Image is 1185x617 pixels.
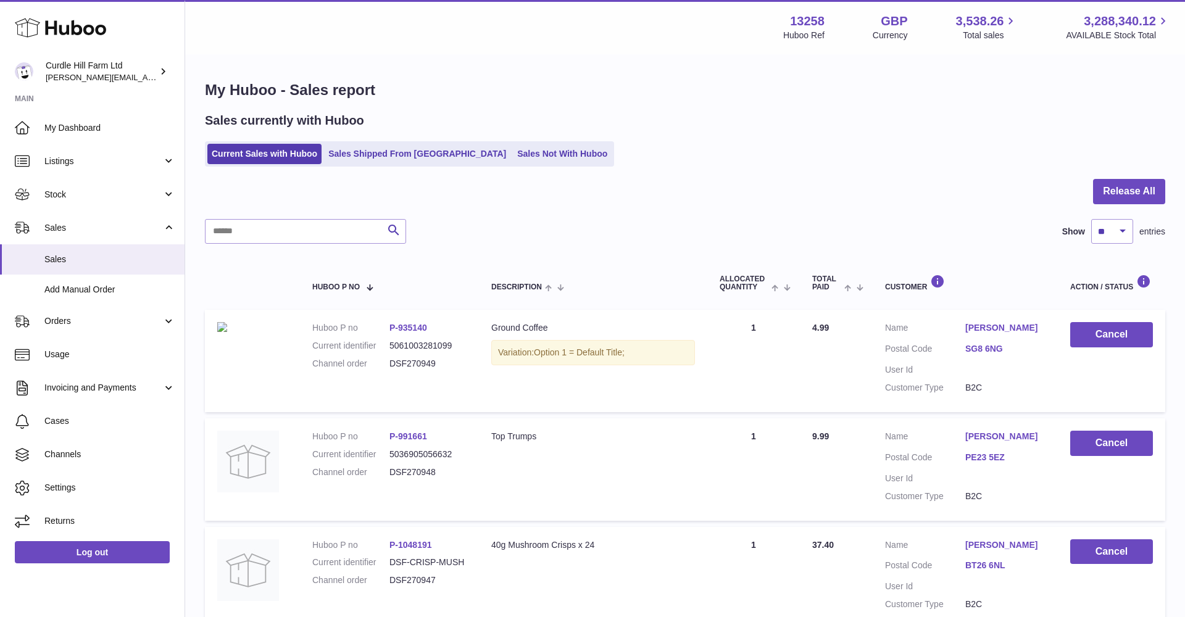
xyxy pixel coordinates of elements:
span: 3,538.26 [956,13,1004,30]
img: no-photo.jpg [217,539,279,601]
div: Customer [885,275,1046,291]
dt: Postal Code [885,560,965,574]
dt: Channel order [312,574,389,586]
dt: User Id [885,364,965,376]
dd: DSF270949 [389,358,467,370]
dd: 5061003281099 [389,340,467,352]
dd: DSF-CRISP-MUSH [389,557,467,568]
dt: Huboo P no [312,539,389,551]
span: Add Manual Order [44,284,175,296]
span: My Dashboard [44,122,175,134]
dt: Current identifier [312,449,389,460]
a: [PERSON_NAME] [965,322,1046,334]
button: Cancel [1070,431,1153,456]
a: SG8 6NG [965,343,1046,355]
a: P-1048191 [389,540,432,550]
dt: Customer Type [885,598,965,610]
span: 9.99 [812,431,829,441]
span: Listings [44,155,162,167]
td: 1 [707,310,800,412]
span: 4.99 [812,323,829,333]
button: Cancel [1070,539,1153,565]
dt: Current identifier [312,557,389,568]
dt: Name [885,539,965,554]
dd: 5036905056632 [389,449,467,460]
img: EOB_7163EOB.jpg [217,322,227,332]
span: Orders [44,315,162,327]
span: Channels [44,449,175,460]
dt: Name [885,431,965,445]
h1: My Huboo - Sales report [205,80,1165,100]
a: [PERSON_NAME] [965,431,1046,442]
dt: Customer Type [885,382,965,394]
div: Variation: [491,340,695,365]
span: Option 1 = Default Title; [534,347,625,357]
span: entries [1139,226,1165,238]
span: Usage [44,349,175,360]
span: Description [491,283,542,291]
span: Settings [44,482,175,494]
div: Action / Status [1070,275,1153,291]
dt: Channel order [312,466,389,478]
span: Total paid [812,275,841,291]
span: Total sales [963,30,1018,41]
a: P-991661 [389,431,427,441]
dt: Current identifier [312,340,389,352]
img: miranda@diddlysquatfarmshop.com [15,62,33,81]
dt: User Id [885,473,965,484]
strong: 13258 [790,13,825,30]
dd: DSF270948 [389,466,467,478]
span: [PERSON_NAME][EMAIL_ADDRESS][DOMAIN_NAME] [46,72,247,82]
div: Curdle Hill Farm Ltd [46,60,157,83]
dt: Huboo P no [312,431,389,442]
dt: Channel order [312,358,389,370]
div: 40g Mushroom Crisps x 24 [491,539,695,551]
a: 3,288,340.12 AVAILABLE Stock Total [1066,13,1170,41]
span: Sales [44,222,162,234]
dd: B2C [965,598,1046,610]
label: Show [1062,226,1085,238]
span: Sales [44,254,175,265]
dd: B2C [965,382,1046,394]
a: Sales Shipped From [GEOGRAPHIC_DATA] [324,144,510,164]
span: 37.40 [812,540,834,550]
div: Huboo Ref [783,30,825,41]
dd: B2C [965,491,1046,502]
button: Cancel [1070,322,1153,347]
dd: DSF270947 [389,574,467,586]
button: Release All [1093,179,1165,204]
span: ALLOCATED Quantity [720,275,768,291]
span: Invoicing and Payments [44,382,162,394]
img: no-photo.jpg [217,431,279,492]
dt: Huboo P no [312,322,389,334]
dt: User Id [885,581,965,592]
div: Top Trumps [491,431,695,442]
span: Returns [44,515,175,527]
span: Cases [44,415,175,427]
a: PE23 5EZ [965,452,1046,463]
a: Log out [15,541,170,563]
dt: Name [885,322,965,337]
strong: GBP [881,13,907,30]
span: Stock [44,189,162,201]
span: AVAILABLE Stock Total [1066,30,1170,41]
dt: Postal Code [885,343,965,358]
a: BT26 6NL [965,560,1046,571]
a: P-935140 [389,323,427,333]
a: 3,538.26 Total sales [956,13,1018,41]
td: 1 [707,418,800,521]
a: Current Sales with Huboo [207,144,322,164]
h2: Sales currently with Huboo [205,112,364,129]
div: Ground Coffee [491,322,695,334]
div: Currency [873,30,908,41]
dt: Customer Type [885,491,965,502]
span: 3,288,340.12 [1084,13,1156,30]
a: Sales Not With Huboo [513,144,612,164]
dt: Postal Code [885,452,965,466]
span: Huboo P no [312,283,360,291]
a: [PERSON_NAME] [965,539,1046,551]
